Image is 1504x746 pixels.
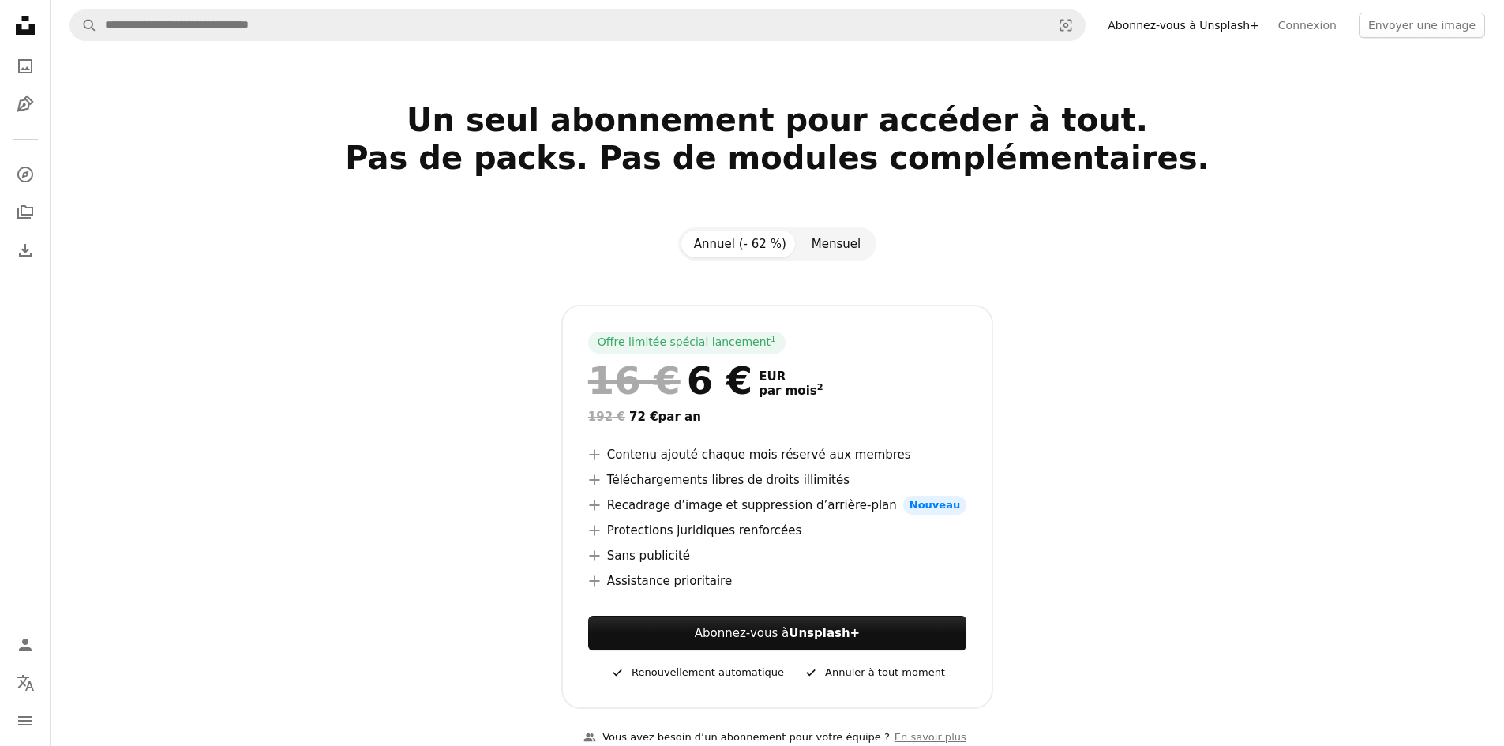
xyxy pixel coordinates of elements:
li: Assistance prioritaire [588,572,966,590]
a: Abonnez-vous à Unsplash+ [1098,13,1269,38]
button: Rechercher sur Unsplash [70,10,97,40]
div: 6 € [588,360,752,401]
div: Offre limitée spécial lancement [588,332,786,354]
div: Annuler à tout moment [803,663,945,682]
button: Menu [9,705,41,737]
a: Connexion [1269,13,1346,38]
button: Envoyer une image [1359,13,1485,38]
strong: Unsplash+ [789,626,860,640]
span: EUR [759,369,823,384]
span: 16 € [588,360,681,401]
a: Connexion / S’inscrire [9,629,41,661]
button: Recherche de visuels [1047,10,1085,40]
div: Vous avez besoin d’un abonnement pour votre équipe ? [583,729,890,746]
li: Contenu ajouté chaque mois réservé aux membres [588,445,966,464]
li: Sans publicité [588,546,966,565]
span: 192 € [588,410,625,424]
button: Abonnez-vous àUnsplash+ [588,616,966,650]
div: 72 € par an [588,407,966,426]
button: Annuel (- 62 %) [681,231,799,257]
li: Protections juridiques renforcées [588,521,966,540]
div: Renouvellement automatique [609,663,784,682]
li: Téléchargements libres de droits illimités [588,470,966,489]
span: par mois [759,384,823,398]
li: Recadrage d’image et suppression d’arrière-plan [588,496,966,515]
a: Explorer [9,159,41,190]
a: Accueil — Unsplash [9,9,41,44]
h2: Un seul abonnement pour accéder à tout. Pas de packs. Pas de modules complémentaires. [266,101,1289,215]
button: Langue [9,667,41,699]
a: 1 [767,335,779,351]
a: Illustrations [9,88,41,120]
a: Photos [9,51,41,82]
button: Mensuel [799,231,873,257]
a: Collections [9,197,41,228]
a: Historique de téléchargement [9,234,41,266]
sup: 1 [771,334,776,343]
a: 2 [814,384,827,398]
span: Nouveau [903,496,966,515]
form: Rechercher des visuels sur tout le site [69,9,1086,41]
sup: 2 [817,382,823,392]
